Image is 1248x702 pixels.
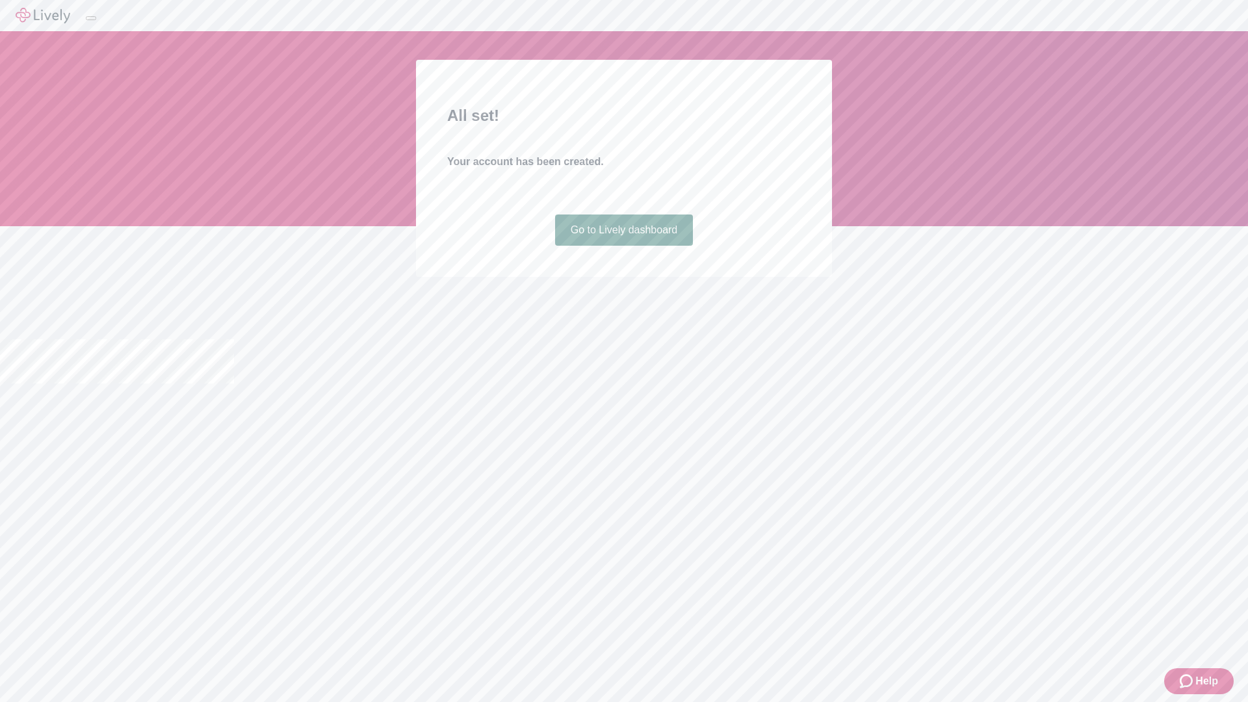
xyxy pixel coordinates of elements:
[555,214,694,246] a: Go to Lively dashboard
[1164,668,1234,694] button: Zendesk support iconHelp
[1195,673,1218,689] span: Help
[1180,673,1195,689] svg: Zendesk support icon
[16,8,70,23] img: Lively
[447,154,801,170] h4: Your account has been created.
[86,16,96,20] button: Log out
[447,104,801,127] h2: All set!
